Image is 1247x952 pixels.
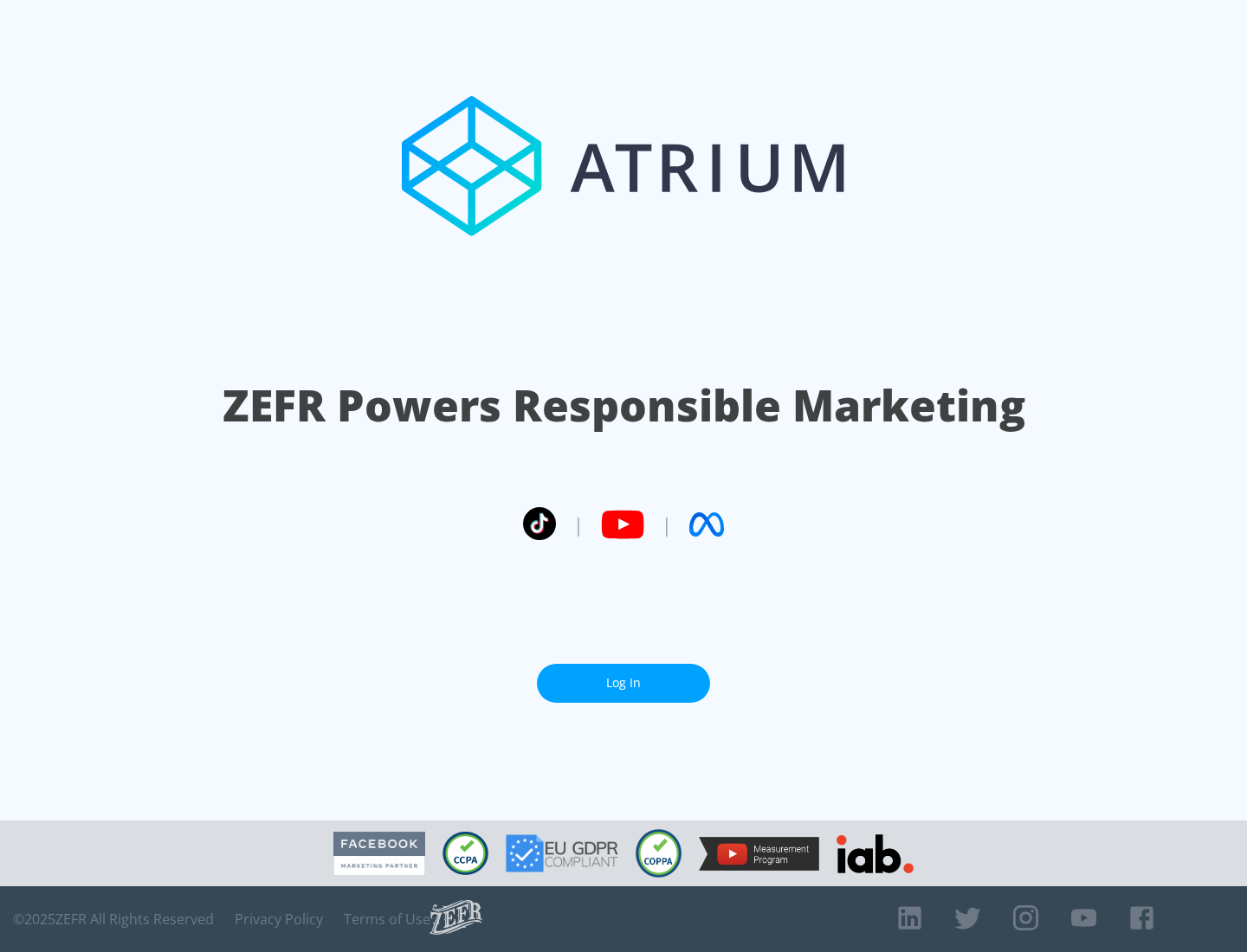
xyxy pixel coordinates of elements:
h1: ZEFR Powers Responsible Marketing [223,376,1025,435]
img: YouTube Measurement Program [699,837,819,871]
a: Terms of Use [344,910,430,928]
img: GDPR Compliant [506,834,618,872]
a: Privacy Policy [235,910,323,928]
span: © 2025 ZEFR All Rights Reserved [13,910,214,928]
img: COPPA Compliant [636,829,682,878]
a: Log In [537,664,710,703]
img: IAB [837,834,914,873]
img: CCPA Compliant [443,832,488,875]
img: Facebook Marketing Partner [333,832,425,876]
span: | [573,511,584,537]
span: | [662,511,672,537]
